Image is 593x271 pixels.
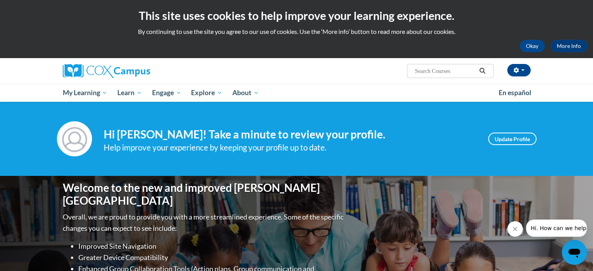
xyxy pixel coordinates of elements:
[78,241,345,252] li: Improved Site Navigation
[520,40,545,52] button: Okay
[147,84,186,102] a: Engage
[104,128,476,141] h4: Hi [PERSON_NAME]! Take a minute to review your profile.
[63,211,345,234] p: Overall, we are proud to provide you with a more streamlined experience. Some of the specific cha...
[152,88,181,97] span: Engage
[104,141,476,154] div: Help improve your experience by keeping your profile up to date.
[551,40,587,52] a: More Info
[562,240,587,265] iframe: Button to launch messaging window
[526,220,587,237] iframe: Message from company
[476,66,488,76] button: Search
[494,85,536,101] a: En español
[63,64,211,78] a: Cox Campus
[6,27,587,36] p: By continuing to use the site you agree to our use of cookies. Use the ‘More info’ button to read...
[488,133,536,145] a: Update Profile
[63,181,345,207] h1: Welcome to the new and improved [PERSON_NAME][GEOGRAPHIC_DATA]
[58,84,113,102] a: My Learning
[117,88,142,97] span: Learn
[507,221,523,237] iframe: Close message
[78,252,345,263] li: Greater Device Compatibility
[112,84,147,102] a: Learn
[6,8,587,23] h2: This site uses cookies to help improve your learning experience.
[227,84,264,102] a: About
[63,64,150,78] img: Cox Campus
[5,5,63,12] span: Hi. How can we help?
[57,121,92,156] img: Profile Image
[232,88,259,97] span: About
[186,84,227,102] a: Explore
[191,88,222,97] span: Explore
[51,84,542,102] div: Main menu
[507,64,531,76] button: Account Settings
[414,66,476,76] input: Search Courses
[499,89,531,97] span: En español
[62,88,107,97] span: My Learning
